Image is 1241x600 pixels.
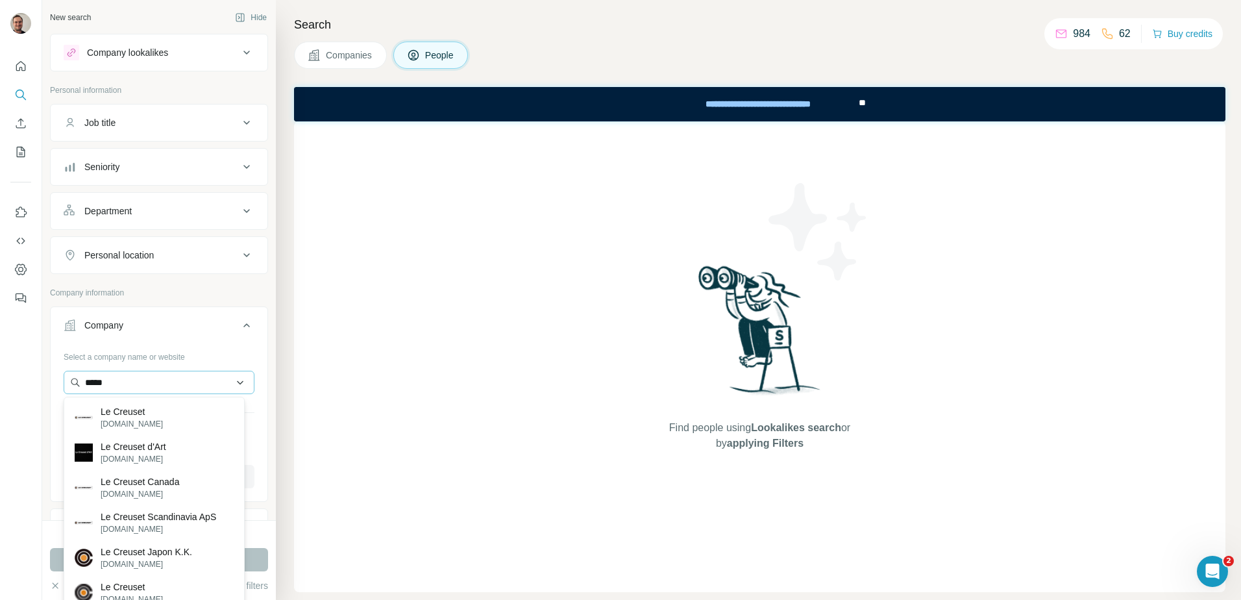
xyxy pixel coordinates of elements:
p: 984 [1073,26,1090,42]
h4: Search [294,16,1225,34]
p: [DOMAIN_NAME] [101,453,166,465]
div: Company lookalikes [87,46,168,59]
p: Personal information [50,84,268,96]
p: Le Creuset [101,405,163,418]
div: Personal location [84,249,154,262]
p: [DOMAIN_NAME] [101,523,216,535]
button: Enrich CSV [10,112,31,135]
span: Companies [326,49,373,62]
button: Company lookalikes [51,37,267,68]
img: Surfe Illustration - Woman searching with binoculars [693,262,828,407]
p: [DOMAIN_NAME] [101,418,163,430]
span: 2 [1223,556,1234,566]
p: [DOMAIN_NAME] [101,558,192,570]
img: Le Creuset Japon K.K. [75,549,93,567]
button: Department [51,195,267,227]
button: Hide [226,8,276,27]
div: Job title [84,116,116,129]
div: Seniority [84,160,119,173]
button: Company [51,310,267,346]
img: Le Creuset Canada [75,479,93,497]
button: Use Surfe on LinkedIn [10,201,31,224]
button: Clear [50,579,87,592]
button: Buy credits [1152,25,1212,43]
span: People [425,49,455,62]
img: Le Creuset d'Art [75,444,93,462]
button: Personal location [51,240,267,271]
span: Lookalikes search [751,422,841,433]
button: Dashboard [10,258,31,281]
span: Find people using or by [656,420,863,451]
button: Search [10,83,31,106]
button: Job title [51,107,267,138]
div: Select a company name or website [64,346,254,363]
img: Avatar [10,13,31,34]
iframe: Banner [294,87,1225,121]
p: Company information [50,287,268,299]
button: Use Surfe API [10,229,31,253]
div: New search [50,12,91,23]
p: Le Creuset Canada [101,475,179,488]
button: Quick start [10,55,31,78]
p: Le Creuset [101,581,163,594]
img: Surfe Illustration - Stars [760,173,877,290]
p: Le Creuset Scandinavia ApS [101,510,216,523]
button: Feedback [10,286,31,310]
p: Le Creuset Japon K.K. [101,545,192,558]
button: My lists [10,140,31,164]
p: [DOMAIN_NAME] [101,488,179,500]
span: applying Filters [727,438,804,449]
div: Company [84,319,123,332]
p: Le Creuset d'Art [101,440,166,453]
iframe: Intercom live chat [1197,556,1228,587]
button: Seniority [51,151,267,182]
button: Industry [51,512,267,543]
div: Department [84,205,132,218]
img: Le Creuset Scandinavia ApS [75,514,93,532]
img: Le Creuset [75,408,93,427]
p: 62 [1119,26,1131,42]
